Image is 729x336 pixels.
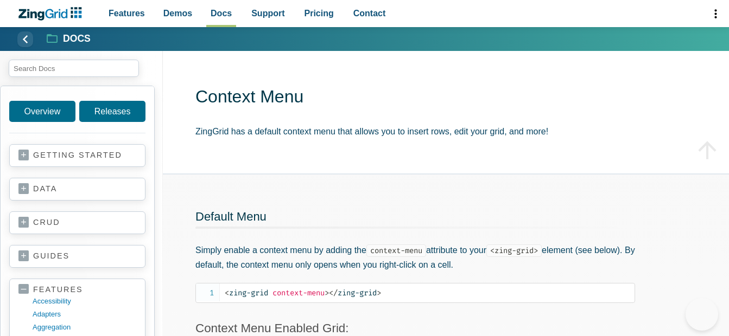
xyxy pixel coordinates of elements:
h1: Context Menu [195,86,712,110]
code: <zing-grid> [486,244,542,257]
span: </ [329,288,338,298]
span: zing-grid [329,288,377,298]
span: Features [109,6,145,21]
iframe: Toggle Customer Support [686,298,718,331]
a: Releases [79,101,145,122]
span: Docs [211,6,232,21]
span: Demos [163,6,192,21]
span: > [377,288,381,298]
a: getting started [18,150,136,161]
span: Support [251,6,284,21]
a: aggregation [33,321,136,334]
a: Default Menu [195,210,267,223]
span: Pricing [305,6,334,21]
a: guides [18,251,136,262]
a: Docs [47,33,91,46]
a: data [18,184,136,195]
a: crud [18,217,136,228]
a: adapters [33,308,136,321]
a: accessibility [33,295,136,308]
span: zing-grid [225,288,268,298]
code: context-menu [366,244,426,257]
strong: Docs [63,34,91,44]
span: context-menu [272,288,325,298]
a: Context Menu Enabled Grid: [195,321,349,335]
a: Overview [9,101,75,122]
a: features [18,285,136,295]
span: Contact [353,6,386,21]
p: Simply enable a context menu by adding the attribute to your element (see below). By default, the... [195,243,635,272]
span: < [225,288,229,298]
a: ZingChart Logo. Click to return to the homepage [17,7,87,21]
input: search input [9,60,139,77]
p: ZingGrid has a default context menu that allows you to insert rows, edit your grid, and more! [195,124,712,139]
span: > [325,288,329,298]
